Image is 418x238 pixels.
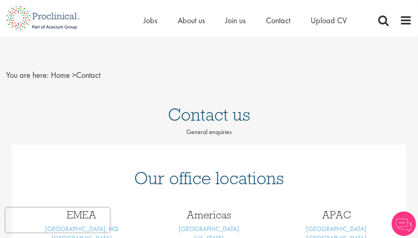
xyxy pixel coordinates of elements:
a: [GEOGRAPHIC_DATA], HQ [45,225,118,233]
a: [GEOGRAPHIC_DATA] [179,225,239,233]
span: You are here: [6,70,49,80]
h1: Our office locations [24,169,394,187]
h3: APAC [279,209,394,220]
h3: Americas [151,209,266,220]
span: > [72,70,76,80]
a: Contact [266,15,290,26]
a: breadcrumb link to Home [51,70,70,80]
a: Join us [225,15,246,26]
a: Jobs [144,15,157,26]
a: [GEOGRAPHIC_DATA] [306,225,366,233]
a: Upload CV [311,15,347,26]
iframe: reCAPTCHA [6,208,110,232]
span: Contact [51,70,100,80]
a: About us [178,15,205,26]
img: Chatbot [392,212,416,236]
